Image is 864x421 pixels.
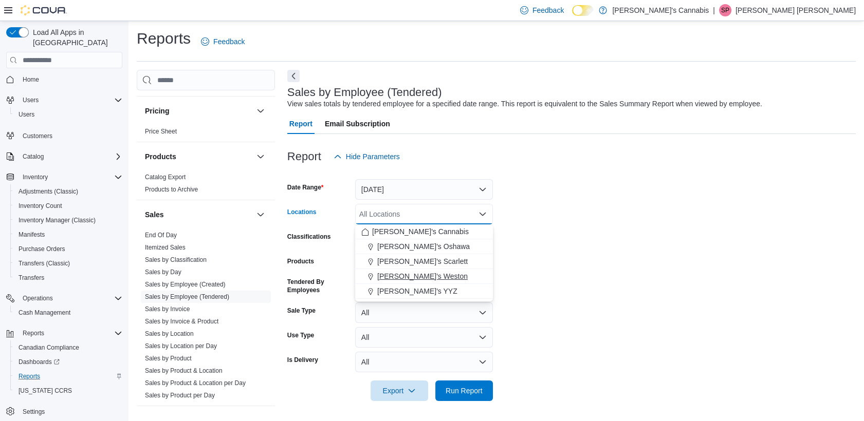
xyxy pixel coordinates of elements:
button: [PERSON_NAME]'s YYZ [355,284,493,299]
a: Dashboards [14,356,64,368]
button: Canadian Compliance [10,340,126,355]
input: Dark Mode [572,5,594,16]
button: Transfers (Classic) [10,256,126,271]
label: Sale Type [287,307,316,315]
span: Inventory [23,173,48,181]
span: Canadian Compliance [14,341,122,354]
h3: Report [287,150,321,163]
button: Users [2,93,126,107]
button: Catalog [19,150,48,163]
a: Transfers (Classic) [14,257,74,270]
span: Adjustments (Classic) [19,187,78,196]
a: Adjustments (Classic) [14,185,82,198]
button: Reports [2,326,126,340]
p: | [713,4,715,16]
a: Sales by Employee (Created) [145,281,226,288]
span: Hide Parameters [346,151,400,162]
button: Pricing [145,106,252,116]
span: [PERSON_NAME]'s Scarlett [377,256,468,266]
a: Inventory Manager (Classic) [14,214,100,226]
span: Catalog [19,150,122,163]
span: Users [23,96,39,104]
button: Catalog [2,149,126,164]
a: End Of Day [145,232,177,239]
span: Load All Apps in [GEOGRAPHIC_DATA] [29,27,122,48]
div: Choose from the following options [355,224,493,299]
button: [PERSON_NAME]'s Scarlett [355,254,493,269]
button: Run Report [435,380,493,401]
label: Locations [287,208,317,216]
button: Inventory Count [10,199,126,213]
button: [PERSON_NAME]'s Cannabis [355,224,493,239]
label: Is Delivery [287,356,318,364]
a: Sales by Product & Location per Day [145,379,246,387]
span: Inventory Manager (Classic) [19,216,96,224]
a: Sales by Product [145,355,192,362]
span: Inventory Manager (Classic) [14,214,122,226]
a: Sales by Classification [145,256,207,263]
div: Samantha Puerta Triana [719,4,731,16]
span: Users [14,108,122,121]
span: Inventory Count [19,202,62,210]
span: Users [19,110,34,119]
button: [DATE] [355,179,493,200]
a: Users [14,108,39,121]
button: Sales [145,209,252,220]
span: Feedback [532,5,564,15]
span: Settings [19,405,122,418]
div: View sales totals by tendered employee for a specified date range. This report is equivalent to t... [287,99,762,109]
a: Sales by Invoice & Product [145,318,218,325]
span: Reports [23,329,44,337]
button: Reports [10,369,126,384]
span: [PERSON_NAME]'s YYZ [377,286,457,296]
button: Close list of options [479,210,487,218]
span: Email Subscription [325,113,390,134]
label: Use Type [287,331,314,339]
span: [PERSON_NAME]'s Oshawa [377,241,470,252]
button: [PERSON_NAME]'s Weston [355,269,493,284]
span: Customers [23,132,52,140]
span: Operations [19,292,122,304]
span: Adjustments (Classic) [14,185,122,198]
a: Purchase Orders [14,243,69,255]
p: [PERSON_NAME]'s Cannabis [612,4,709,16]
a: Customers [19,130,57,142]
span: Sales by Product & Location [145,367,223,375]
a: Transfers [14,272,48,284]
button: Inventory [2,170,126,184]
a: Home [19,73,43,86]
a: Settings [19,406,49,418]
span: Price Sheet [145,127,177,136]
span: Reports [19,327,122,339]
span: [PERSON_NAME]'s Weston [377,271,468,281]
span: Dashboards [14,356,122,368]
a: Itemized Sales [145,244,186,251]
a: Catalog Export [145,174,186,181]
a: Reports [14,370,44,382]
span: Catalog [23,152,44,161]
span: Inventory [19,171,122,183]
img: Cova [21,5,67,15]
span: Feedback [213,36,245,47]
span: [PERSON_NAME]'s Cannabis [372,226,469,237]
a: Cash Management [14,307,75,319]
a: Products to Archive [145,186,198,193]
button: All [355,327,493,348]
button: Hide Parameters [329,146,404,167]
span: Run Report [446,386,483,396]
span: Cash Management [19,309,70,317]
span: Sales by Product [145,354,192,362]
button: Home [2,72,126,87]
span: Purchase Orders [14,243,122,255]
span: Transfers [19,274,44,282]
span: Sales by Location per Day [145,342,217,350]
h3: Sales [145,209,164,220]
span: Operations [23,294,53,302]
span: Catalog Export [145,173,186,181]
a: Manifests [14,228,49,241]
button: Operations [19,292,57,304]
h1: Reports [137,28,191,49]
a: Sales by Invoice [145,305,190,313]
